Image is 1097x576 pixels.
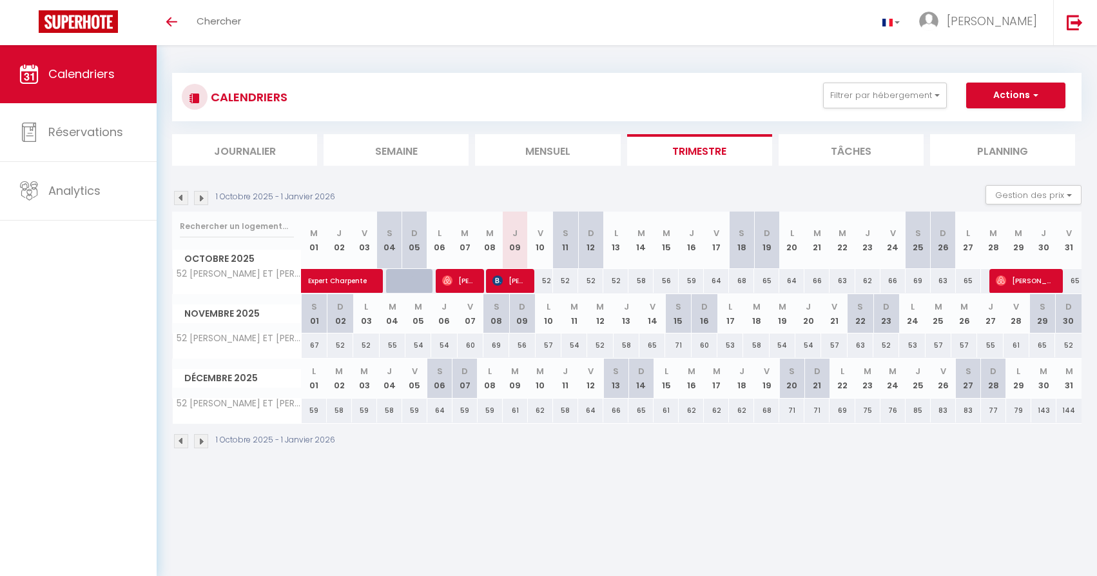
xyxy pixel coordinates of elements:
abbr: S [739,227,744,239]
div: 65 [754,269,779,293]
div: 52 [578,269,603,293]
div: 71 [665,333,691,357]
abbr: S [857,301,863,313]
abbr: M [310,227,318,239]
th: 09 [503,212,528,269]
th: 27 [977,294,1003,333]
div: 52 [327,333,353,357]
th: 24 [880,359,906,398]
img: Super Booking [39,10,118,33]
abbr: S [311,301,317,313]
div: 52 [553,269,578,293]
div: 54 [405,333,431,357]
div: 65 [1056,269,1082,293]
abbr: D [883,301,889,313]
abbr: M [389,301,396,313]
abbr: D [638,365,645,377]
span: Octobre 2025 [173,250,301,268]
abbr: D [411,227,418,239]
th: 02 [327,359,352,398]
abbr: M [688,365,695,377]
abbr: M [335,365,343,377]
abbr: M [360,365,368,377]
div: 66 [603,399,628,422]
button: Actions [966,83,1065,108]
abbr: V [412,365,418,377]
th: 19 [770,294,795,333]
div: 60 [692,333,717,357]
abbr: L [312,365,316,377]
div: 55 [977,333,1003,357]
span: Calendriers [48,66,115,82]
th: 12 [578,359,603,398]
abbr: D [814,365,820,377]
abbr: M [486,227,494,239]
div: 59 [302,399,327,422]
abbr: L [438,227,442,239]
div: 57 [821,333,847,357]
th: 21 [821,294,847,333]
abbr: D [519,301,525,313]
abbr: V [1013,301,1019,313]
th: 10 [528,359,553,398]
div: 58 [553,399,578,422]
abbr: V [650,301,655,313]
div: 56 [654,269,679,293]
li: Journalier [172,134,317,166]
abbr: L [488,365,492,377]
div: 62 [704,399,729,422]
abbr: L [840,365,844,377]
div: 61 [503,399,528,422]
div: 66 [880,269,906,293]
span: Réservations [48,124,123,140]
th: 19 [754,212,779,269]
th: 03 [353,294,379,333]
li: Tâches [779,134,924,166]
abbr: J [806,301,811,313]
th: 04 [377,359,402,398]
abbr: M [461,227,469,239]
div: 59 [452,399,478,422]
div: 52 [528,269,553,293]
abbr: S [494,301,500,313]
abbr: M [1065,365,1073,377]
th: 17 [704,359,729,398]
div: 55 [380,333,405,357]
abbr: L [966,227,970,239]
th: 31 [1056,359,1082,398]
abbr: V [588,365,594,377]
th: 11 [553,212,578,269]
th: 22 [830,212,855,269]
th: 30 [1055,294,1082,333]
p: 1 Octobre 2025 - 1 Janvier 2026 [216,191,335,203]
div: 53 [717,333,743,357]
th: 23 [855,212,880,269]
th: 11 [561,294,587,333]
div: 143 [1031,399,1056,422]
div: 52 [603,269,628,293]
th: 22 [848,294,873,333]
th: 09 [503,359,528,398]
th: 30 [1031,359,1056,398]
th: 02 [327,212,352,269]
p: 1 Octobre 2025 - 1 Janvier 2026 [216,434,335,446]
abbr: V [940,365,946,377]
th: 30 [1031,212,1056,269]
div: 52 [1055,333,1082,357]
abbr: L [364,301,368,313]
abbr: J [387,365,392,377]
th: 22 [830,359,855,398]
th: 05 [402,212,427,269]
abbr: V [714,227,719,239]
abbr: M [1014,227,1022,239]
div: 62 [679,399,704,422]
abbr: M [935,301,942,313]
div: 63 [830,269,855,293]
abbr: V [362,227,367,239]
abbr: D [1065,301,1072,313]
span: [PERSON_NAME] [492,268,526,293]
th: 01 [302,212,327,269]
abbr: D [461,365,468,377]
button: Gestion des prix [985,185,1082,204]
th: 26 [931,359,956,398]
